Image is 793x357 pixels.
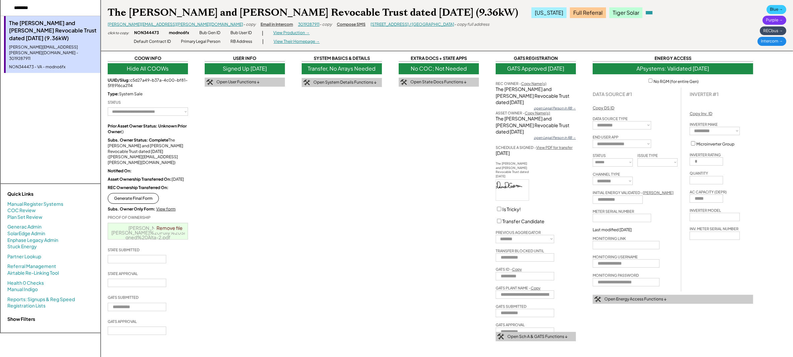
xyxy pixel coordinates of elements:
[108,78,130,83] strong: UUID/Slug:
[108,30,129,35] div: click to copy:
[690,189,727,194] div: AC CAPACITY (DEPR)
[496,304,526,309] div: GATS SUBMITTED
[108,177,172,182] strong: Asset Ownership Transferred On:
[763,16,786,25] div: Purple →
[536,145,573,150] a: View PDF for transfer
[108,138,188,166] div: The [PERSON_NAME] and [PERSON_NAME] Revocable Trust dated [DATE] ([PERSON_NAME][EMAIL_ADDRESS][PE...
[134,30,159,36] div: NON344473
[206,79,213,85] img: tool-icon.png
[690,152,721,157] div: INVERTER RATING
[205,55,285,62] div: USER INFO
[154,223,185,233] a: Remove file
[108,295,138,300] div: GATS SUBMITTED
[108,63,188,74] div: Hide All COOWs
[502,206,521,212] label: Is Tricky!
[690,91,719,97] div: INVERTER #1
[108,91,119,96] strong: Type:
[7,207,36,214] a: COC Review
[371,22,454,27] a: [STREET_ADDRESS] / [GEOGRAPHIC_DATA]
[400,79,407,85] img: tool-icon.png
[496,285,540,290] div: GATS PLANT NAME -
[496,230,541,235] div: PREVIOUS AGGREGATOR
[216,79,260,85] div: Open User Functions ↓
[410,79,467,85] div: Open State Docs Functions ↓
[7,302,45,309] a: Registration Lists
[274,39,320,44] div: View Their Homepage →
[7,263,56,270] a: Referral Management
[690,122,718,127] div: INVERTER MAKE
[512,267,522,271] u: Copy
[593,105,614,111] div: Copy DS ID
[7,191,74,197] div: Quick Links
[111,225,185,240] span: [PERSON_NAME].[PERSON_NAME]%20Fully%20Signed%20Alta-2.pdf
[496,322,525,327] div: GATS APPROVAL
[261,22,293,27] div: Email in Intercom
[521,81,547,86] u: Copy Name(s)
[302,55,382,62] div: SYSTEM BASICS & DETAILS
[108,193,159,204] button: Generate Final Form
[496,267,522,272] div: GATS ID -
[108,138,168,143] strong: Subs. Owner Status: Complete
[696,142,734,147] label: Microinverter Group
[502,218,544,224] label: Transfer Candidate
[496,248,544,253] div: TRANSFER BLOCKED UNTIL
[496,110,550,115] div: ASSET OWNER -
[181,39,220,44] div: Primary Legal Person
[496,162,529,178] div: The [PERSON_NAME] and [PERSON_NAME] Revocable Trust dated [DATE]
[399,55,479,62] div: EXTRA DOCS + STATE APPS
[108,123,187,134] strong: Prior Asset Owner Status: Unknown Prior Owner
[593,190,674,195] div: INITIAL ENERGY VALIDATED -
[594,296,601,302] img: tool-icon.png
[496,150,576,157] div: [DATE]
[7,224,41,230] a: Generac Admin
[7,214,42,220] a: Plan Set Review
[108,100,121,105] div: STATUS
[7,230,45,237] a: SolarEdge Admin
[604,296,667,302] div: Open Energy Access Functions ↓
[767,5,786,14] div: Blue →
[108,247,139,252] div: STATE SUBMITTED
[7,296,75,303] a: Reports: Signups & Reg Speed
[690,208,721,213] div: INVERTER MODEL
[313,80,377,85] div: Open System Details Functions ↓
[303,80,310,86] img: tool-icon.png
[534,135,576,140] div: open Legal Person in RB →
[760,26,786,35] div: RECbus →
[593,91,632,97] strong: DATA SOURCE #1
[298,22,319,27] a: 3019287911
[531,7,567,18] div: [US_STATE]
[302,63,382,74] div: Transfer, No Arrays Needed
[7,316,35,322] strong: Show Filters
[108,319,137,324] div: GATS APPROVAL
[570,7,606,18] div: Full Referral
[497,334,504,340] img: tool-icon.png
[7,201,63,207] a: Manual Register Systems
[637,153,658,158] div: ISSUE TYPE
[593,63,753,74] div: APsystems: Validated [DATE]
[7,286,38,293] a: Manual Indigo
[525,111,550,115] u: Copy Name(s)
[169,30,189,36] div: modno6fx
[319,22,332,27] div: - copy
[593,172,620,177] div: CHANNEL TYPE
[7,237,58,244] a: Enphase Legacy Admin
[108,123,188,135] div: ()
[758,37,786,46] div: Intercom →
[205,63,285,74] div: Signed Up [DATE]
[108,215,151,220] div: PROOF OF OWNERSHIP
[531,286,540,290] u: Copy
[9,64,97,70] div: NON344473 - VA - modno6fx
[7,280,44,286] a: Health 0 Checks
[156,206,176,211] a: View form
[399,63,479,74] div: No COC; Not Needed
[337,22,366,27] div: Compose SMS
[108,78,188,89] div: c5d27a49-b37a-4c00-bf81-5f8916ca2114
[9,44,97,61] div: [PERSON_NAME][EMAIL_ADDRESS][PERSON_NAME][DOMAIN_NAME] - 3019287911
[593,116,628,121] div: DATA SOURCE TYPE
[496,115,576,135] div: The [PERSON_NAME] and [PERSON_NAME] Revocable Trust dated [DATE]
[7,270,59,276] a: Airtable Re-Linking Tool
[593,227,632,233] div: Last modified [DATE]
[108,55,188,62] div: COOW INFO
[690,111,712,117] div: Copy Inv. ID
[593,135,618,140] div: END USER APP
